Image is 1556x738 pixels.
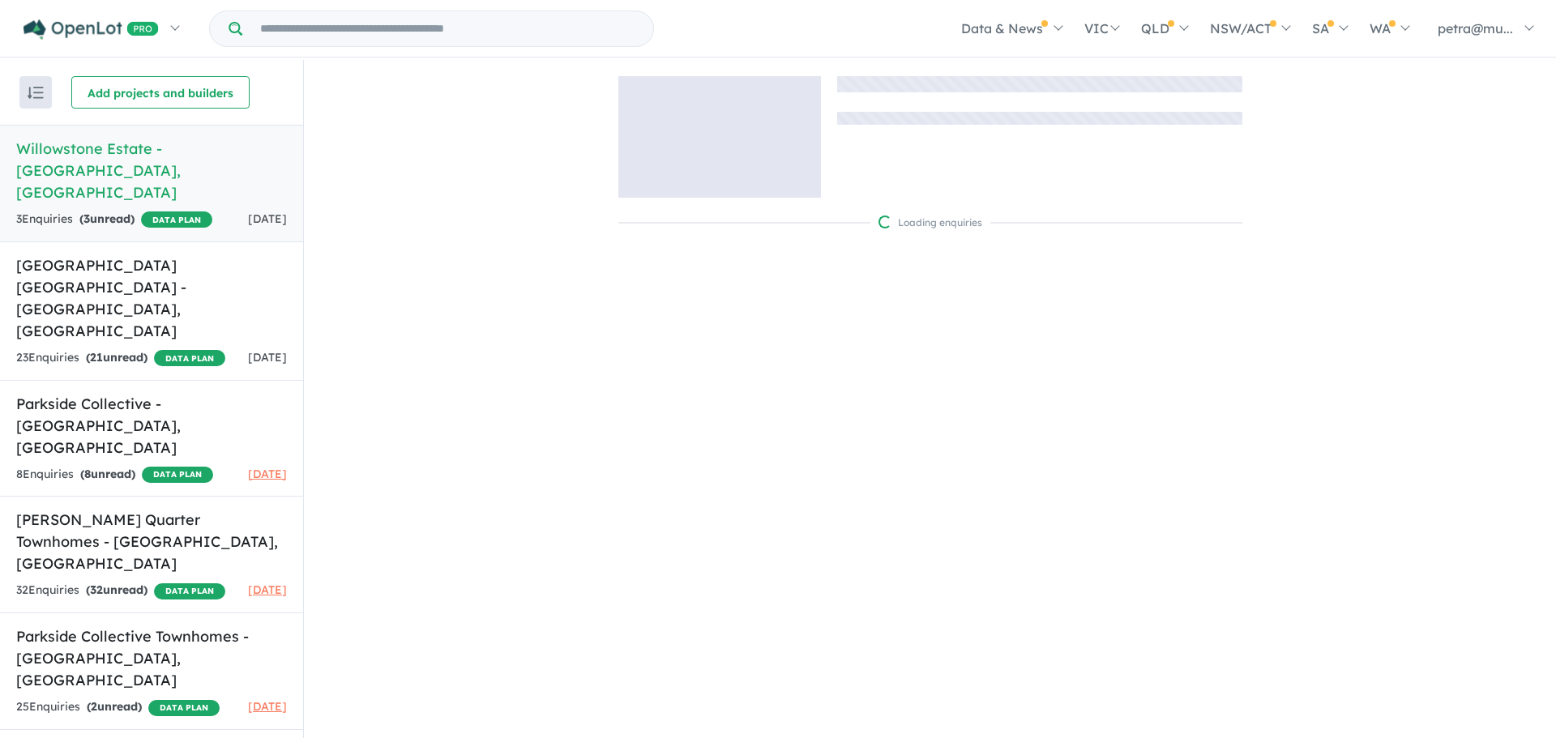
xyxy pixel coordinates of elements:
h5: [PERSON_NAME] Quarter Townhomes - [GEOGRAPHIC_DATA] , [GEOGRAPHIC_DATA] [16,509,287,574]
span: DATA PLAN [141,211,212,228]
span: 3 [83,211,90,226]
strong: ( unread) [86,350,147,365]
img: Openlot PRO Logo White [24,19,159,40]
h5: [GEOGRAPHIC_DATA] [GEOGRAPHIC_DATA] - [GEOGRAPHIC_DATA] , [GEOGRAPHIC_DATA] [16,254,287,342]
img: sort.svg [28,87,44,99]
strong: ( unread) [87,699,142,714]
h5: Parkside Collective Townhomes - [GEOGRAPHIC_DATA] , [GEOGRAPHIC_DATA] [16,625,287,691]
span: petra@mu... [1438,20,1513,36]
span: [DATE] [248,350,287,365]
h5: Parkside Collective - [GEOGRAPHIC_DATA] , [GEOGRAPHIC_DATA] [16,393,287,459]
div: 23 Enquir ies [16,348,225,368]
span: [DATE] [248,211,287,226]
button: Add projects and builders [71,76,250,109]
span: [DATE] [248,582,287,597]
span: DATA PLAN [142,467,213,483]
strong: ( unread) [86,582,147,597]
span: DATA PLAN [154,350,225,366]
span: 32 [90,582,103,597]
div: 25 Enquir ies [16,697,220,717]
div: Loading enquiries [878,215,982,231]
span: [DATE] [248,467,287,481]
input: Try estate name, suburb, builder or developer [246,11,650,46]
span: [DATE] [248,699,287,714]
span: DATA PLAN [154,583,225,599]
div: 32 Enquir ies [16,581,225,600]
strong: ( unread) [80,467,135,481]
span: 8 [84,467,91,481]
strong: ( unread) [79,211,135,226]
span: 21 [90,350,103,365]
h5: Willowstone Estate - [GEOGRAPHIC_DATA] , [GEOGRAPHIC_DATA] [16,138,287,203]
div: 3 Enquir ies [16,210,212,229]
span: DATA PLAN [148,700,220,716]
span: 2 [91,699,97,714]
div: 8 Enquir ies [16,465,213,484]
